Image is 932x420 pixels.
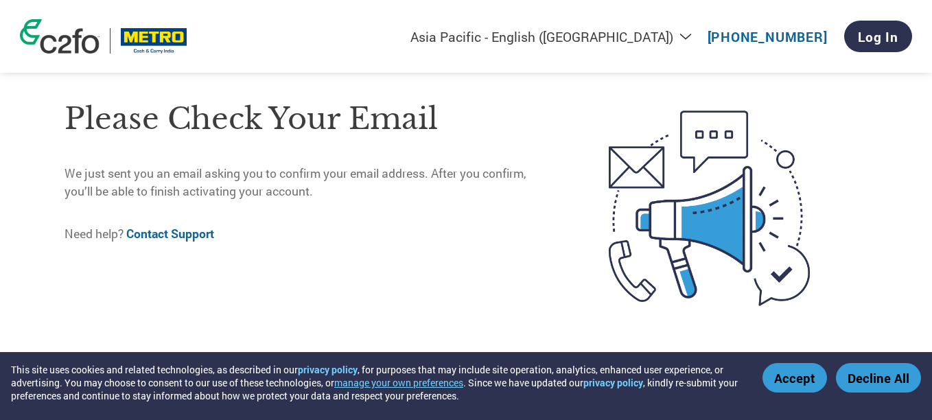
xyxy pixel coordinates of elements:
[583,376,643,389] a: privacy policy
[836,363,921,393] button: Decline All
[298,363,358,376] a: privacy policy
[121,28,187,54] img: METRO Cash and Carry
[762,363,827,393] button: Accept
[844,21,912,52] a: Log In
[11,363,743,402] div: This site uses cookies and related technologies, as described in our , for purposes that may incl...
[65,225,551,243] p: Need help?
[708,28,828,45] a: [PHONE_NUMBER]
[65,165,551,201] p: We just sent you an email asking you to confirm your email address. After you confirm, you’ll be ...
[551,86,867,330] img: open-email
[65,97,551,141] h1: Please check your email
[126,226,214,242] a: Contact Support
[20,19,100,54] img: c2fo logo
[334,376,463,389] button: manage your own preferences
